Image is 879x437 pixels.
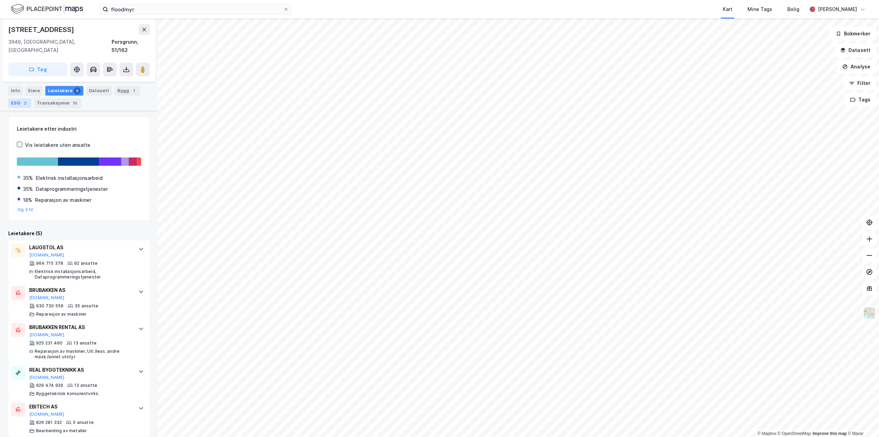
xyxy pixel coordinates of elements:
div: Bygg [115,86,140,96]
button: Datasett [834,43,876,57]
div: 10 [71,100,79,107]
div: 92 ansatte [74,261,98,266]
div: 3946, [GEOGRAPHIC_DATA], [GEOGRAPHIC_DATA] [8,38,112,54]
div: BRUBAKKEN AS [29,286,132,294]
button: Tags [844,93,876,107]
div: Leietakere [45,86,83,96]
div: 35% [23,185,33,193]
div: Kontrollprogram for chat [845,404,879,437]
button: [DOMAIN_NAME] [29,375,65,380]
div: 13 ansatte [73,340,96,346]
div: 929 474 929 [36,383,63,388]
button: Filter [843,76,876,90]
img: Z [863,307,876,320]
div: [STREET_ADDRESS] [8,24,76,35]
div: ESG [8,98,31,108]
div: BRUBAKKEN RENTAL AS [29,323,132,331]
div: Bearbeiding av metaller [36,428,87,434]
div: 2 [22,100,28,107]
div: Reparasjon av maskiner [36,312,87,317]
div: 964 715 378 [36,261,63,266]
div: Vis leietakere uten ansatte [25,141,90,149]
div: Reparasjon av maskiner, Utl./leas. andre mask./annet utstyr [35,349,132,360]
div: Eiere [25,86,43,96]
div: Kart [723,5,732,13]
iframe: Chat Widget [845,404,879,437]
div: EBITECH AS [29,403,132,411]
div: Elektrisk installasjonsarbeid [36,174,103,182]
div: Transaksjoner [34,98,81,108]
div: 930 730 556 [36,303,64,309]
div: Elektrisk installasjonsarbeid, Dataprogrammeringstjenester [35,269,132,280]
div: 13 ansatte [74,383,97,388]
div: Porsgrunn, 51/162 [112,38,150,54]
div: Mine Tags [747,5,772,13]
button: Og 3 til [18,207,33,212]
button: Bokmerker [830,27,876,41]
button: Tag [8,63,67,76]
div: LAUGSTOL AS [29,243,132,252]
div: 1 [130,87,137,94]
div: 826 281 332 [36,420,62,425]
div: 18% [23,196,32,204]
input: Søk på adresse, matrikkel, gårdeiere, leietakere eller personer [108,4,283,14]
div: Byggeteknisk konsulentvirks. [36,391,100,396]
div: 5 ansatte [73,420,94,425]
button: [DOMAIN_NAME] [29,332,65,338]
div: REAL BYGGTEKNIKK AS [29,366,132,374]
a: Mapbox [757,431,776,436]
button: [DOMAIN_NAME] [29,412,65,417]
div: 35% [23,174,33,182]
a: OpenStreetMap [778,431,811,436]
button: Analyse [836,60,876,74]
div: 5 [74,87,81,94]
img: logo.f888ab2527a4732fd821a326f86c7f29.svg [11,3,83,15]
button: [DOMAIN_NAME] [29,252,65,258]
div: 35 ansatte [75,303,98,309]
div: Bolig [787,5,799,13]
div: Dataprogrammeringstjenester [36,185,108,193]
button: [DOMAIN_NAME] [29,295,65,301]
div: Datasett [86,86,112,96]
a: Improve this map [813,431,847,436]
div: Reparasjon av maskiner [35,196,91,204]
div: [PERSON_NAME] [818,5,857,13]
div: 925 231 460 [36,340,62,346]
div: Leietakere (5) [8,229,150,238]
div: Leietakere etter industri [17,125,141,133]
div: Info [8,86,23,96]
